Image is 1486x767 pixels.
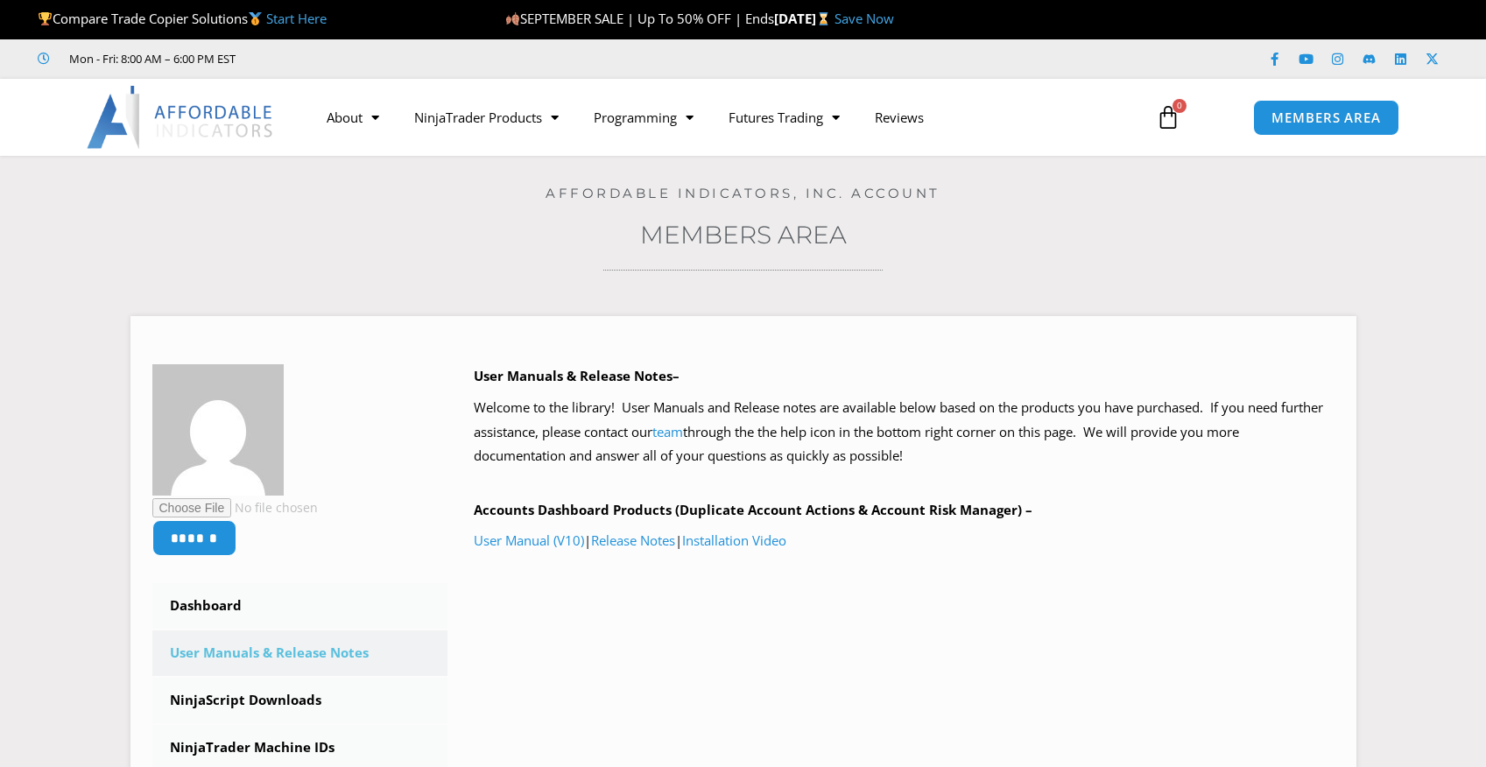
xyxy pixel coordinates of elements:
[152,678,448,723] a: NinjaScript Downloads
[591,531,675,549] a: Release Notes
[1253,100,1399,136] a: MEMBERS AREA
[711,97,857,137] a: Futures Trading
[857,97,941,137] a: Reviews
[774,10,835,27] strong: [DATE]
[397,97,576,137] a: NinjaTrader Products
[38,10,327,27] span: Compare Trade Copier Solutions
[474,396,1335,469] p: Welcome to the library! User Manuals and Release notes are available below based on the products ...
[474,367,680,384] b: User Manuals & Release Notes–
[1130,92,1207,143] a: 0
[640,220,847,250] a: Members Area
[505,10,774,27] span: SEPTEMBER SALE | Up To 50% OFF | Ends
[652,423,683,440] a: team
[309,97,397,137] a: About
[817,12,830,25] img: ⌛
[506,12,519,25] img: 🍂
[152,364,284,496] img: ca58f92bfe4b5bcb580fe2ffd97a195d5b9215f3b0063f9e2be3f020127710df
[1271,111,1381,124] span: MEMBERS AREA
[309,97,1136,137] nav: Menu
[87,86,275,149] img: LogoAI | Affordable Indicators – NinjaTrader
[474,529,1335,553] p: | |
[576,97,711,137] a: Programming
[266,10,327,27] a: Start Here
[835,10,894,27] a: Save Now
[474,531,584,549] a: User Manual (V10)
[682,531,786,549] a: Installation Video
[152,630,448,676] a: User Manuals & Release Notes
[39,12,52,25] img: 🏆
[249,12,262,25] img: 🥇
[1173,99,1187,113] span: 0
[546,185,940,201] a: Affordable Indicators, Inc. Account
[260,50,523,67] iframe: Customer reviews powered by Trustpilot
[474,501,1032,518] b: Accounts Dashboard Products (Duplicate Account Actions & Account Risk Manager) –
[152,583,448,629] a: Dashboard
[65,48,236,69] span: Mon - Fri: 8:00 AM – 6:00 PM EST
